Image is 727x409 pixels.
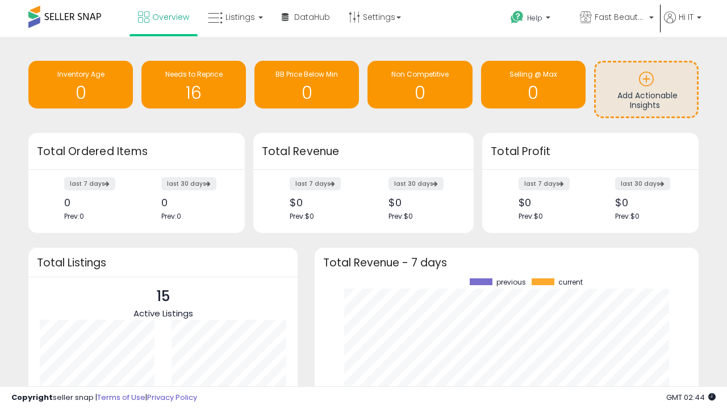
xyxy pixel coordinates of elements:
span: Overview [152,11,189,23]
h3: Total Revenue - 7 days [323,258,690,267]
span: Prev: $0 [388,211,413,221]
div: $0 [519,197,582,208]
span: DataHub [294,11,330,23]
label: last 7 days [64,177,115,190]
h1: 16 [147,84,240,102]
a: Terms of Use [97,392,145,403]
label: last 30 days [388,177,444,190]
a: Inventory Age 0 [28,61,133,108]
span: Inventory Age [57,69,105,79]
p: 15 [133,286,193,307]
span: Help [527,13,542,23]
span: Non Competitive [391,69,449,79]
h3: Total Listings [37,258,289,267]
label: last 30 days [161,177,216,190]
div: seller snap | | [11,393,197,403]
a: Selling @ Max 0 [481,61,586,108]
label: last 7 days [290,177,341,190]
a: Hi IT [664,11,701,37]
div: 0 [161,197,225,208]
h3: Total Ordered Items [37,144,236,160]
strong: Copyright [11,392,53,403]
div: 0 [64,197,128,208]
span: Prev: 0 [64,211,84,221]
h3: Total Revenue [262,144,465,160]
div: $0 [290,197,355,208]
span: Prev: $0 [615,211,640,221]
i: Get Help [510,10,524,24]
span: previous [496,278,526,286]
span: Add Actionable Insights [617,90,678,111]
h1: 0 [373,84,466,102]
a: BB Price Below Min 0 [254,61,359,108]
label: last 30 days [615,177,670,190]
a: Needs to Reprice 16 [141,61,246,108]
span: Prev: $0 [519,211,543,221]
h1: 0 [260,84,353,102]
label: last 7 days [519,177,570,190]
span: Selling @ Max [509,69,557,79]
span: Needs to Reprice [165,69,223,79]
span: Listings [225,11,255,23]
span: Prev: $0 [290,211,314,221]
span: Hi IT [679,11,693,23]
h3: Total Profit [491,144,690,160]
span: Prev: 0 [161,211,181,221]
a: Privacy Policy [147,392,197,403]
h1: 0 [487,84,580,102]
span: 2025-10-7 02:44 GMT [666,392,716,403]
a: Help [502,2,570,37]
span: Fast Beauty ([GEOGRAPHIC_DATA]) [595,11,646,23]
h1: 0 [34,84,127,102]
a: Add Actionable Insights [596,62,697,116]
a: Non Competitive 0 [367,61,472,108]
div: $0 [615,197,679,208]
span: current [558,278,583,286]
span: BB Price Below Min [275,69,338,79]
div: $0 [388,197,454,208]
span: Active Listings [133,307,193,319]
